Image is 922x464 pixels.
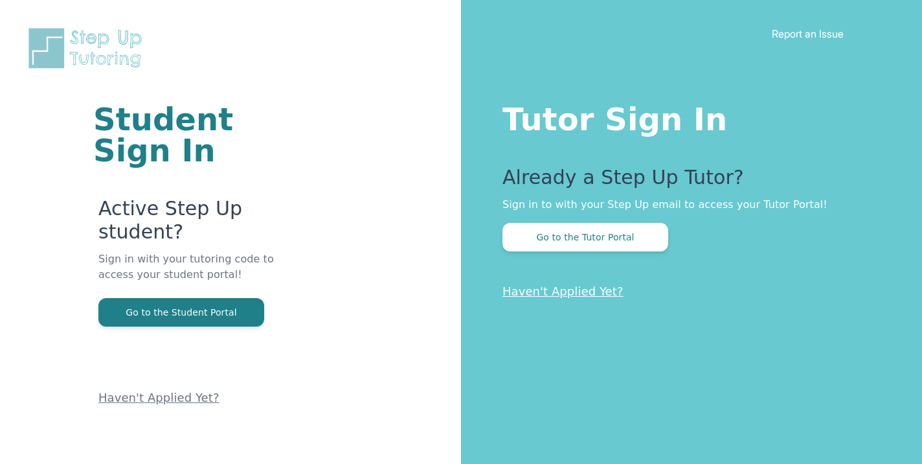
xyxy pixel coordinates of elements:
[502,166,870,197] p: Already a Step Up Tutor?
[93,104,306,166] h1: Student Sign In
[98,306,264,318] a: Go to the Student Portal
[502,99,870,135] h1: Tutor Sign In
[502,231,668,243] a: Go to the Tutor Portal
[98,298,264,327] button: Go to the Student Portal
[26,26,150,71] img: Step Up Tutoring horizontal logo
[98,391,219,404] a: Haven't Applied Yet?
[502,223,668,251] button: Go to the Tutor Portal
[772,27,844,40] a: Report an Issue
[98,197,306,251] p: Active Step Up student?
[502,284,624,298] a: Haven't Applied Yet?
[502,197,870,213] p: Sign in to with your Step Up email to access your Tutor Portal!
[98,251,306,298] p: Sign in with your tutoring code to access your student portal!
